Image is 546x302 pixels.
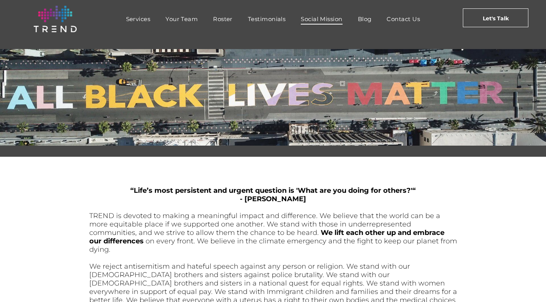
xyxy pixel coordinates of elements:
a: Contact Us [379,13,428,25]
img: logo [34,6,77,32]
a: Services [118,13,158,25]
a: Blog [350,13,379,25]
a: Social Mission [293,13,350,25]
span: on every front. We believe in the climate emergency and the fight to keep our planet from dying. [89,237,457,254]
a: Testimonials [240,13,293,25]
span: We lift each other up and embrace our differences [89,228,444,245]
span: TREND is devoted to making a meaningful impact and difference. We believe that the world can be a... [89,212,440,237]
a: Roster [205,13,240,25]
span: “Life’s most persistent and urgent question is 'What are you doing for others?'“ [130,186,416,195]
span: - [PERSON_NAME] [240,195,306,203]
a: Let's Talk [463,8,528,27]
a: Your Team [158,13,205,25]
span: Let's Talk [483,9,509,28]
